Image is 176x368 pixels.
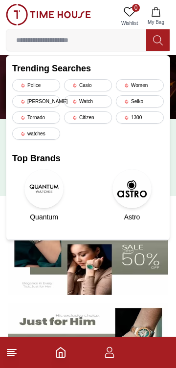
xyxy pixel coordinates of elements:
[64,111,112,124] div: Citizen
[64,79,112,91] div: Casio
[117,4,142,29] a: 0Wishlist
[64,95,112,108] div: Watch
[12,62,164,75] h2: Trending Searches
[124,212,140,222] span: Astro
[116,95,164,108] div: Seiko
[12,95,60,108] div: [PERSON_NAME]
[12,152,164,165] h2: Top Brands
[30,212,58,222] span: Quantum
[55,346,66,358] a: Home
[6,4,91,25] img: ...
[24,169,64,208] img: Quantum
[12,111,60,124] div: Tornado
[142,4,170,29] button: My Bag
[112,169,152,208] img: Astro
[100,169,164,222] a: AstroAstro
[12,128,60,140] div: watches
[8,206,168,295] img: Women's Watches Banner
[116,79,164,91] div: Women
[117,20,142,27] span: Wishlist
[116,111,164,124] div: 1300
[132,4,140,12] span: 0
[12,79,60,91] div: Police
[12,169,76,222] a: QuantumQuantum
[144,19,168,26] span: My Bag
